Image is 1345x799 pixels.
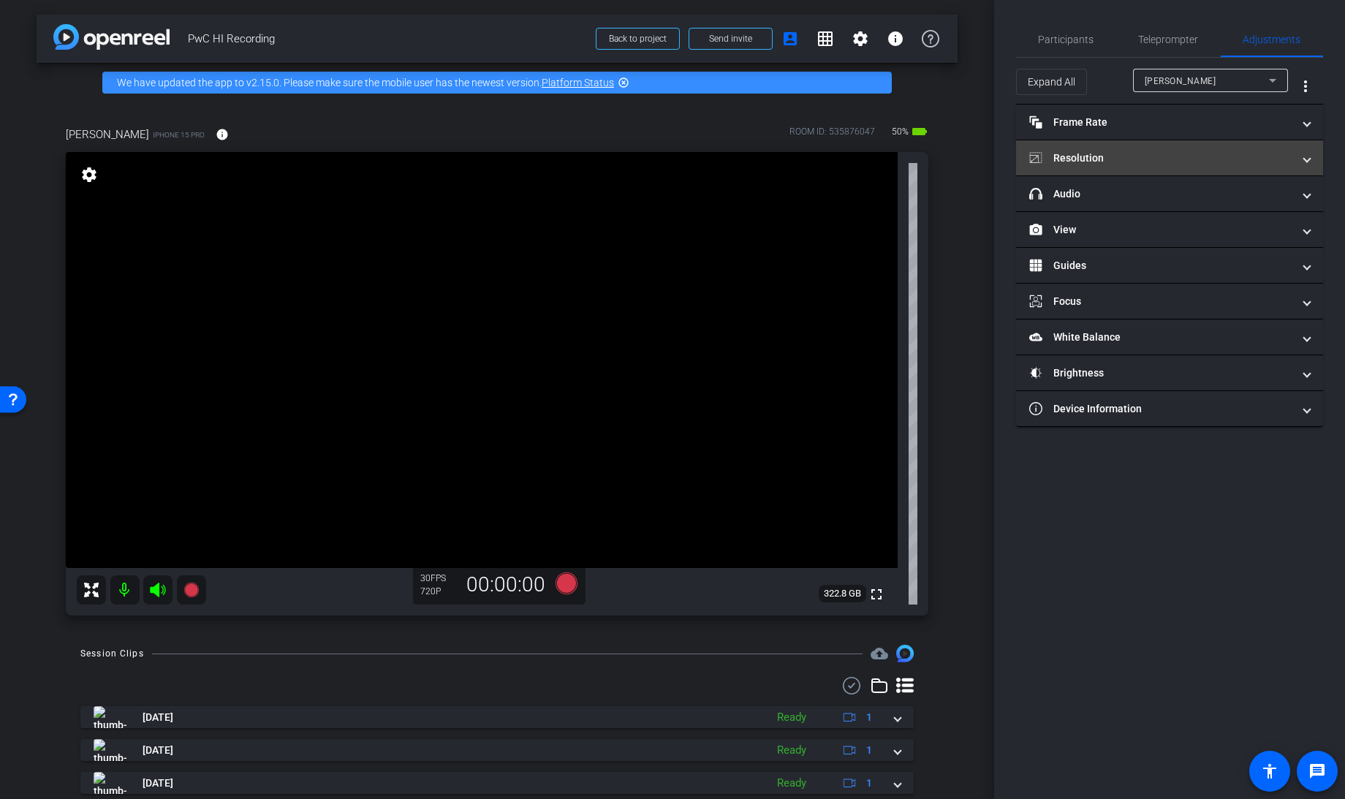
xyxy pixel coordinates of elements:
mat-expansion-panel-header: White Balance [1016,319,1323,355]
div: Session Clips [80,646,144,661]
mat-panel-title: White Balance [1029,330,1292,345]
mat-icon: grid_on [817,30,834,48]
div: Ready [770,709,814,726]
span: Teleprompter [1139,34,1199,45]
mat-panel-title: Device Information [1029,401,1292,417]
button: More Options for Adjustments Panel [1288,69,1323,104]
mat-icon: settings [852,30,869,48]
button: Expand All [1016,69,1087,95]
span: Expand All [1028,68,1075,96]
div: Ready [770,742,814,759]
mat-expansion-panel-header: Device Information [1016,391,1323,426]
span: 322.8 GB [819,585,866,602]
mat-expansion-panel-header: thumb-nail[DATE]Ready1 [80,739,914,761]
button: Back to project [596,28,680,50]
mat-expansion-panel-header: thumb-nail[DATE]Ready1 [80,772,914,794]
mat-icon: settings [79,166,99,183]
mat-expansion-panel-header: Guides [1016,248,1323,283]
mat-icon: message [1308,762,1326,780]
img: Session clips [896,645,914,662]
div: We have updated the app to v2.15.0. Please make sure the mobile user has the newest version. [102,72,892,94]
span: FPS [431,573,446,583]
span: Destinations for your clips [871,645,888,662]
span: iPhone 15 Pro [153,129,205,140]
span: [DATE] [143,776,173,791]
a: Platform Status [542,77,614,88]
span: Participants [1039,34,1094,45]
span: Adjustments [1243,34,1301,45]
mat-panel-title: View [1029,222,1292,238]
mat-panel-title: Resolution [1029,151,1292,166]
div: ROOM ID: 535876047 [789,125,875,146]
mat-icon: fullscreen [868,586,885,603]
mat-expansion-panel-header: View [1016,212,1323,247]
mat-panel-title: Audio [1029,186,1292,202]
button: Send invite [689,28,773,50]
img: thumb-nail [94,739,126,761]
div: 30 [420,572,457,584]
img: app-logo [53,24,170,50]
mat-expansion-panel-header: Brightness [1016,355,1323,390]
mat-icon: account_box [781,30,799,48]
img: thumb-nail [94,772,126,794]
mat-icon: info [887,30,904,48]
mat-expansion-panel-header: Resolution [1016,140,1323,175]
span: [DATE] [143,743,173,758]
mat-panel-title: Frame Rate [1029,115,1292,130]
mat-icon: highlight_off [618,77,629,88]
mat-icon: battery_std [911,123,928,140]
mat-expansion-panel-header: Audio [1016,176,1323,211]
span: 1 [866,743,872,758]
mat-panel-title: Focus [1029,294,1292,309]
span: 1 [866,776,872,791]
div: Ready [770,775,814,792]
span: PwC HI Recording [188,24,587,53]
span: [DATE] [143,710,173,725]
span: 50% [890,120,911,143]
span: Back to project [609,34,667,44]
mat-expansion-panel-header: thumb-nail[DATE]Ready1 [80,706,914,728]
mat-panel-title: Brightness [1029,366,1292,381]
div: 00:00:00 [457,572,555,597]
mat-expansion-panel-header: Focus [1016,284,1323,319]
mat-expansion-panel-header: Frame Rate [1016,105,1323,140]
span: [PERSON_NAME] [1145,76,1216,86]
span: Send invite [709,33,752,45]
mat-icon: more_vert [1297,77,1314,95]
span: 1 [866,710,872,725]
mat-icon: info [216,128,229,141]
span: [PERSON_NAME] [66,126,149,143]
div: 720P [420,586,457,597]
mat-icon: cloud_upload [871,645,888,662]
mat-icon: accessibility [1261,762,1278,780]
img: thumb-nail [94,706,126,728]
mat-panel-title: Guides [1029,258,1292,273]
